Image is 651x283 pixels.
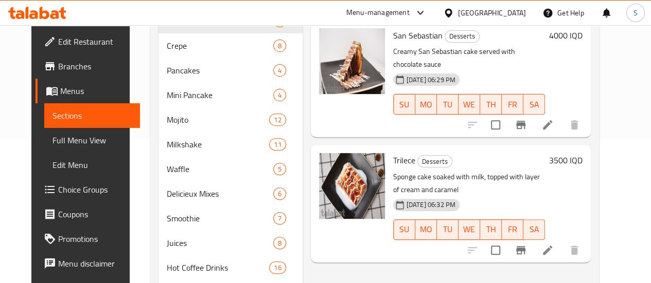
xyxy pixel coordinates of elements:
div: Delicieux Mixes6 [159,181,303,206]
p: Creamy San Sebastian cake served with chocolate sauce [393,45,545,71]
span: FR [506,97,519,112]
button: delete [562,238,587,262]
button: WE [459,219,480,240]
span: Edit Menu [52,159,132,171]
h6: 4000 IQD [549,28,583,43]
span: MO [419,222,433,237]
span: SA [527,222,541,237]
div: Desserts [417,155,452,167]
button: FR [502,94,523,115]
span: WE [463,97,476,112]
button: delete [562,112,587,137]
a: Menus [36,79,140,103]
div: Crepe8 [159,33,303,58]
div: Desserts [445,30,480,43]
div: items [273,212,286,224]
div: Milkshake11 [159,132,303,157]
button: Branch-specific-item [508,238,533,262]
span: Select to update [485,114,506,136]
button: TH [480,94,502,115]
span: Delicieux Mixes [167,187,273,200]
button: SU [393,219,415,240]
img: Trilece [319,153,385,219]
span: TH [484,222,498,237]
span: Branches [58,60,132,72]
div: items [273,237,286,249]
span: 8 [274,238,286,248]
div: items [273,89,286,101]
a: Promotions [36,227,140,251]
span: Select to update [485,239,506,261]
span: [DATE] 06:29 PM [402,75,460,85]
div: items [273,163,286,175]
span: WE [463,222,476,237]
button: MO [415,94,437,115]
button: MO [415,219,437,240]
span: 6 [274,189,286,199]
span: Mojito [167,114,270,126]
div: Waffle5 [159,157,303,181]
button: SA [523,94,545,115]
span: Coupons [58,208,132,220]
span: San Sebastian [393,28,443,43]
span: Juices [167,237,273,249]
div: Smoothie7 [159,206,303,231]
span: Hot Coffee Drinks [167,261,270,274]
h6: 3500 IQD [549,153,583,167]
span: 4 [274,90,286,100]
div: Pancakes4 [159,58,303,83]
span: 11 [270,140,285,149]
img: San Sebastian [319,28,385,94]
a: Full Menu View [44,128,140,153]
button: WE [459,94,480,115]
a: Edit Menu [44,153,140,177]
a: Sections [44,103,140,128]
div: Menu-management [346,7,410,19]
span: Desserts [445,30,479,42]
span: TU [441,97,454,112]
div: Hot Coffee Drinks16 [159,255,303,280]
span: Desserts [418,156,452,167]
a: Coupons [36,202,140,227]
button: FR [502,219,523,240]
span: TH [484,97,498,112]
span: Milkshake [167,138,270,150]
span: FR [506,222,519,237]
span: Pancakes [167,64,273,77]
div: Mini Pancake4 [159,83,303,107]
span: 12 [270,115,285,125]
span: SA [527,97,541,112]
span: Edit Restaurant [58,35,132,48]
span: SU [398,97,411,112]
div: items [273,187,286,200]
p: Sponge cake soaked with milk, topped with layer of cream and caramel [393,171,545,196]
span: Promotions [58,233,132,245]
a: Menu disclaimer [36,251,140,276]
span: S [634,7,638,18]
div: Mojito12 [159,107,303,132]
a: Edit menu item [541,244,554,256]
span: 7 [274,214,286,223]
span: Full Menu View [52,134,132,146]
span: Crepe [167,40,273,52]
span: Menu disclaimer [58,257,132,270]
button: TU [437,94,459,115]
span: Choice Groups [58,183,132,196]
span: MO [419,97,433,112]
div: [GEOGRAPHIC_DATA] [458,7,526,18]
span: Waffle [167,163,273,175]
span: TU [441,222,454,237]
button: SA [523,219,545,240]
button: TH [480,219,502,240]
span: 4 [274,66,286,76]
button: Branch-specific-item [508,112,533,137]
button: TU [437,219,459,240]
span: 5 [274,164,286,174]
span: Mini Pancake [167,89,273,101]
span: Smoothie [167,212,273,224]
div: items [273,64,286,77]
